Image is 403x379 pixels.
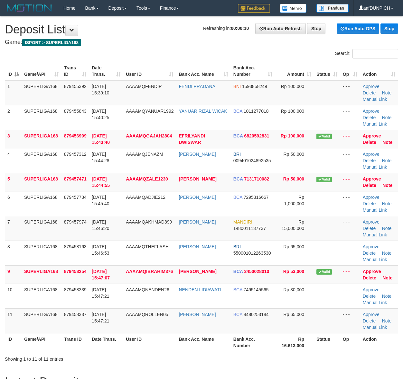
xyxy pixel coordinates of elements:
td: 4 [5,148,22,173]
span: [DATE] 15:44:55 [92,176,110,188]
span: Copy 3450028010 to clipboard [244,269,269,274]
td: - - - [340,130,360,148]
span: [DATE] 15:39:10 [92,84,109,95]
th: Rp 16.613.000 [275,333,314,351]
a: Approve [363,176,381,181]
a: Note [382,201,392,206]
span: Valid transaction [316,269,332,275]
span: Copy 6820592831 to clipboard [244,133,269,138]
span: AAAAMQYANUAR1992 [126,109,173,114]
th: Game/API: activate to sort column ascending [22,62,61,80]
td: - - - [340,173,360,191]
a: Delete [363,115,376,120]
span: Copy 009401024892535 to clipboard [233,158,271,163]
h1: Deposit List [5,23,398,36]
a: Delete [363,318,376,323]
td: SUPERLIGA168 [22,105,61,130]
a: Approve [363,84,380,89]
span: BCA [233,287,242,292]
span: 879458254 [64,269,87,274]
span: AAAAMQTHEFLASH [126,244,169,249]
a: Manual Link [363,232,387,237]
span: 879457471 [64,176,87,181]
span: AAAAMQADJIE212 [126,195,165,200]
td: SUPERLIGA168 [22,308,61,333]
td: SUPERLIGA168 [22,80,61,105]
span: 879457312 [64,152,87,157]
td: 1 [5,80,22,105]
a: Stop [380,23,398,34]
th: Op: activate to sort column ascending [340,62,360,80]
td: SUPERLIGA168 [22,265,61,284]
td: 9 [5,265,22,284]
span: AAAAMQIBRAHIM376 [126,269,173,274]
a: Note [382,115,392,120]
span: Refreshing in: [203,26,249,31]
span: 879457974 [64,219,87,225]
th: Bank Acc. Number: activate to sort column ascending [231,62,275,80]
span: BCA [233,133,243,138]
td: 7 [5,216,22,241]
span: Rp 53,000 [283,269,304,274]
span: Valid transaction [316,177,332,182]
img: Feedback.jpg [238,4,270,13]
td: SUPERLIGA168 [22,216,61,241]
td: SUPERLIGA168 [22,130,61,148]
td: - - - [340,308,360,333]
span: AAAAMQROLLER05 [126,312,168,317]
span: BCA [233,195,242,200]
span: Rp 100,000 [281,109,304,114]
span: BNI [233,84,241,89]
a: Manual Link [363,257,387,262]
a: Approve [363,152,380,157]
a: Delete [363,201,376,206]
a: Note [382,183,392,188]
a: Approve [363,109,380,114]
a: [PERSON_NAME] [179,195,216,200]
td: SUPERLIGA168 [22,284,61,308]
span: Copy 7295316667 to clipboard [244,195,269,200]
th: User ID [123,333,176,351]
div: Showing 1 to 11 of 11 entries [5,353,163,362]
a: Delete [363,158,376,163]
a: Delete [363,183,376,188]
span: Copy 7495145565 to clipboard [244,287,269,292]
span: BRI [233,152,241,157]
td: 2 [5,105,22,130]
a: [PERSON_NAME] [179,312,216,317]
a: Delete [363,251,376,256]
a: Approve [363,195,380,200]
th: Amount: activate to sort column ascending [275,62,314,80]
span: Rp 50,000 [283,176,304,181]
label: Search: [335,49,398,58]
span: Rp 65,000 [283,312,304,317]
span: AAAAMQNENDEN26 [126,287,169,292]
a: [PERSON_NAME] [179,152,216,157]
td: 5 [5,173,22,191]
a: Stop [307,23,325,34]
a: Delete [363,275,376,280]
a: Note [382,275,392,280]
a: Note [382,158,392,163]
th: Action: activate to sort column ascending [360,62,398,80]
span: Rp 50,000 [283,152,304,157]
th: Op [340,333,360,351]
a: Delete [363,294,376,299]
th: Trans ID [61,333,89,351]
th: ID: activate to sort column descending [5,62,22,80]
th: Status [314,333,340,351]
a: Delete [363,140,376,145]
td: 10 [5,284,22,308]
a: Approve [363,287,380,292]
th: Trans ID: activate to sort column ascending [61,62,89,80]
span: Copy 1593858249 to clipboard [242,84,267,89]
td: 11 [5,308,22,333]
a: [PERSON_NAME] [179,176,216,181]
td: - - - [340,191,360,216]
span: Rp 15,000,000 [282,219,304,231]
img: Button%20Memo.svg [280,4,307,13]
span: Rp 30,000 [283,287,304,292]
span: Rp 100,000 [281,133,304,138]
span: [DATE] 15:47:07 [92,269,110,280]
span: Copy 1480011137737 to clipboard [233,226,266,231]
